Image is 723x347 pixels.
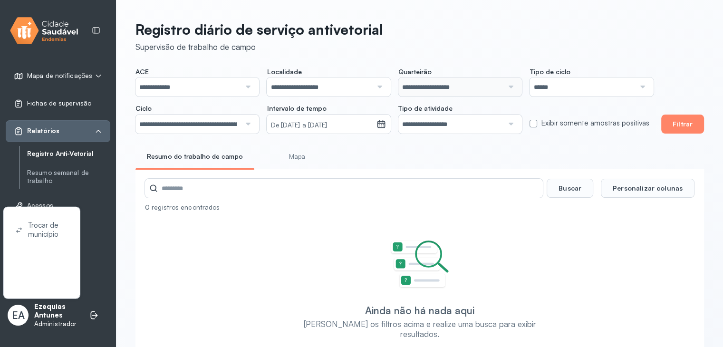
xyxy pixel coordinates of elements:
a: Resumo semanal de trabalho [27,169,110,185]
p: Ezequias Antunes [34,302,80,320]
a: Fichas de supervisão [14,99,102,108]
button: Filtrar [661,115,704,134]
p: Administrador [34,320,80,328]
button: Personalizar colunas [601,179,694,198]
span: Personalizar colunas [613,184,683,193]
span: Tipo de ciclo [530,67,570,76]
span: EA [12,309,25,321]
img: logo.svg [10,15,78,46]
span: Fichas de supervisão [27,99,91,107]
span: Intervalo de tempo [267,104,326,113]
span: Trocar de município [28,219,68,241]
a: Resumo semanal de trabalho [27,167,110,187]
img: Imagem de Empty State [390,240,449,289]
span: Relatórios [27,127,59,135]
div: 0 registros encontrados [145,203,593,212]
small: De [DATE] a [DATE] [270,121,373,130]
span: ACE [135,67,149,76]
label: Exibir somente amostras positivas [541,119,649,128]
a: Resumo do trabalho de campo [135,149,254,164]
div: Ainda não há nada aqui [365,304,474,317]
div: [PERSON_NAME] os filtros acima e realize uma busca para exibir resultados. [287,319,552,339]
a: Registro Anti-Vetorial [27,148,110,160]
div: Supervisão de trabalho de campo [135,42,383,52]
a: Mapa [262,149,332,164]
span: Tipo de atividade [398,104,453,113]
span: Mapa de notificações [27,72,92,80]
a: Registro Anti-Vetorial [27,150,110,158]
span: Ciclo [135,104,152,113]
p: Registro diário de serviço antivetorial [135,21,383,38]
span: Localidade [267,67,301,76]
span: Quarteirão [398,67,432,76]
span: Acessos [27,202,53,210]
a: Acessos [14,201,102,210]
button: Buscar [547,179,593,198]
